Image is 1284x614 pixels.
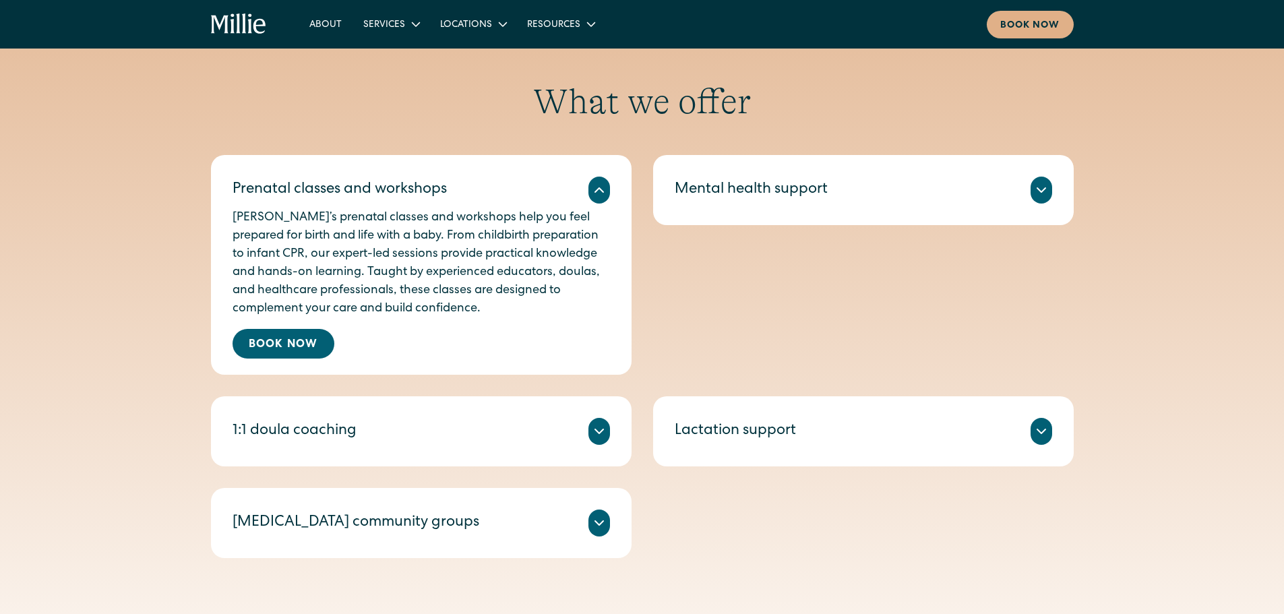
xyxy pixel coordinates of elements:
a: About [299,13,353,35]
div: Resources [527,18,580,32]
div: Services [353,13,429,35]
a: Book now [987,11,1074,38]
div: Book now [1000,19,1060,33]
div: Locations [429,13,516,35]
div: Services [363,18,405,32]
div: [MEDICAL_DATA] community groups [233,512,479,534]
div: Lactation support [675,421,796,443]
div: Locations [440,18,492,32]
div: 1:1 doula coaching [233,421,357,443]
a: Book Now [233,329,334,359]
div: Resources [516,13,605,35]
a: home [211,13,267,35]
div: Mental health support [675,179,828,202]
div: Prenatal classes and workshops [233,179,447,202]
h2: What we offer [211,81,1074,123]
p: [PERSON_NAME]’s prenatal classes and workshops help you feel prepared for birth and life with a b... [233,209,610,318]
